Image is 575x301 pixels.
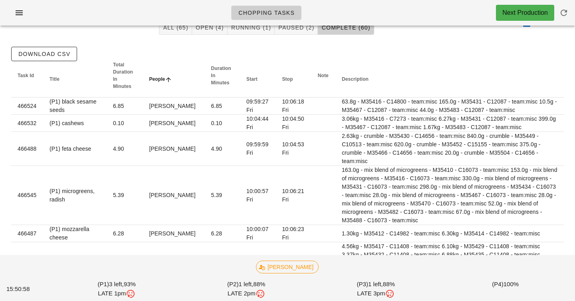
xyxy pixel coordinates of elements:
span: Open (4) [195,24,224,31]
div: (P1) 93% [52,278,182,300]
td: (P1) mozzarella cheese [43,225,107,242]
td: 10:06:23 Fri [276,225,311,242]
td: 4.56kg - M35417 - C11408 - team:misc 6.10kg - M35429 - C11408 - team:misc 3.37kg - M35432 - C1140... [335,242,564,285]
button: Complete (60) [318,20,374,35]
td: (P1) cashews [43,115,107,132]
span: 1 left, [368,281,383,287]
td: 0.10 [205,115,240,132]
td: 10:06:18 Fri [276,98,311,115]
td: 466545 [11,166,43,225]
td: 466532 [11,115,43,132]
td: 10:04:53 Fri [276,132,311,166]
span: Complete (60) [321,24,370,31]
button: Running (1) [228,20,275,35]
td: 10:06:26 Fri [276,242,311,285]
div: LATE 1pm [54,289,180,299]
span: Duration In Minutes [211,66,231,86]
span: Description [342,76,369,82]
div: LATE 2pm [183,289,310,299]
div: Next Production [502,8,548,18]
td: 6.28 [205,225,240,242]
td: 163.0g - mix blend of microgreens - M35410 - C16073 - team:misc 153.0g - mix blend of microgreens... [335,166,564,225]
div: LATE 3pm [313,289,439,299]
td: 6.28 [107,225,143,242]
td: 4.82 [107,242,143,285]
td: [PERSON_NAME] [143,166,204,225]
th: Title: Not sorted. Activate to sort ascending. [43,61,107,98]
th: Total Duration In Minutes: Not sorted. Activate to sort ascending. [107,61,143,98]
th: Task Id: Not sorted. Activate to sort ascending. [11,61,43,98]
span: Title [50,76,59,82]
span: Stop [282,76,293,82]
th: Duration In Minutes: Not sorted. Activate to sort ascending. [205,61,240,98]
td: 10:04:44 Fri [240,115,276,132]
th: People: Sorted ascending. Activate to sort descending. [143,61,204,98]
td: 5.39 [205,166,240,225]
td: 10:00:07 Fri [240,225,276,242]
td: 3.06kg - M35416 - C7273 - team:misc 6.27kg - M35431 - C12087 - team:misc 399.0g - M35467 - C12087... [335,115,564,132]
td: [PERSON_NAME] [143,132,204,166]
span: Total Duration In Minutes [113,62,133,89]
span: [PERSON_NAME] [261,261,313,273]
button: Paused (2) [275,20,318,35]
button: Download CSV [11,47,77,61]
th: Stop: Not sorted. Activate to sort ascending. [276,61,311,98]
div: 15:50:58 [5,283,52,295]
div: (P3) 88% [311,278,441,300]
td: 466487 [11,225,43,242]
th: Start: Not sorted. Activate to sort ascending. [240,61,276,98]
span: Chopping Tasks [238,10,295,16]
span: 1 left, [239,281,254,287]
td: [PERSON_NAME] [143,225,204,242]
button: Open (4) [192,20,228,35]
td: 466524 [11,98,43,115]
td: 5.39 [107,166,143,225]
td: 4.90 [205,132,240,166]
span: People [149,76,165,82]
td: 10:04:50 Fri [276,115,311,132]
td: (P1) black sesame seeds [43,98,107,115]
div: (P4) 100% [441,278,571,300]
div: (P2) 88% [182,278,311,300]
span: Task Id [18,73,34,78]
td: 4.82 [205,242,240,285]
a: Chopping Tasks [231,6,301,20]
td: (P1) microgreens, radish [43,166,107,225]
td: (P1) feta cheese [43,132,107,166]
td: 466488 [11,132,43,166]
td: (P1) parmesan cheese [43,242,107,285]
span: Running (1) [231,24,271,31]
td: [PERSON_NAME] [143,98,204,115]
span: 3 left, [109,281,124,287]
th: Description: Not sorted. Activate to sort ascending. [335,61,564,98]
td: 63.8g - M35416 - C14800 - team:misc 165.0g - M35431 - C12087 - team:misc 10.5g - M35467 - C12087 ... [335,98,564,115]
td: [PERSON_NAME] [143,242,204,285]
span: Start [246,76,258,82]
td: 2.63kg - crumble - M35430 - C14656 - team:misc 840.0g - crumble - M35449 - C10513 - team:misc 620... [335,132,564,166]
td: 6.85 [205,98,240,115]
td: 10:06:21 Fri [276,166,311,225]
td: 0.10 [107,115,143,132]
span: Note [318,73,329,78]
td: 09:59:59 Fri [240,132,276,166]
button: All (65) [159,20,192,35]
span: Paused (2) [278,24,314,31]
td: 4.90 [107,132,143,166]
span: All (65) [163,24,188,31]
td: 1.30kg - M35412 - C14982 - team:misc 6.30kg - M35414 - C14982 - team:misc [335,225,564,242]
td: 09:59:27 Fri [240,98,276,115]
td: 10:01:37 Fri [240,242,276,285]
td: [PERSON_NAME] [143,115,204,132]
th: Note: Not sorted. Activate to sort ascending. [311,61,335,98]
span: Download CSV [18,51,70,57]
td: 466496 [11,242,43,285]
td: 6.85 [107,98,143,115]
td: 10:00:57 Fri [240,166,276,225]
